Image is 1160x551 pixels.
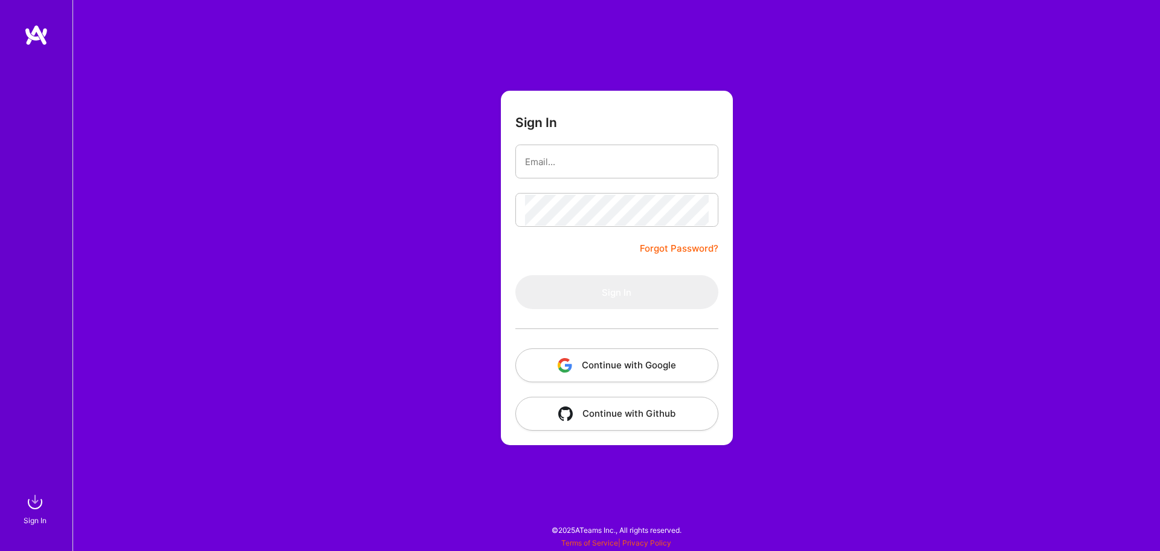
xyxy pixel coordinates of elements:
[640,241,718,256] a: Forgot Password?
[515,348,718,382] button: Continue with Google
[558,358,572,373] img: icon
[23,490,47,514] img: sign in
[561,538,618,547] a: Terms of Service
[622,538,671,547] a: Privacy Policy
[515,397,718,431] button: Continue with Github
[72,515,1160,545] div: © 2025 ATeams Inc., All rights reserved.
[525,146,709,177] input: Email...
[515,115,557,130] h3: Sign In
[24,514,47,527] div: Sign In
[558,406,573,421] img: icon
[25,490,47,527] a: sign inSign In
[561,538,671,547] span: |
[515,275,718,309] button: Sign In
[24,24,48,46] img: logo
